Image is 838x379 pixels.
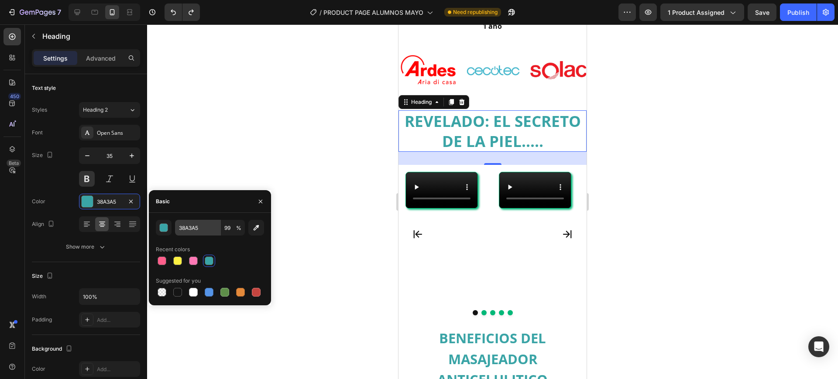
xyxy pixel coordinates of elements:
[32,219,56,230] div: Align
[32,293,46,300] div: Width
[39,304,149,364] span: BENEFICIOS DEL MASAJEADOR ANTICELULITICO
[109,286,114,291] button: Dot
[1,87,187,126] p: REVELADO: EL SECRETO DE LA PIEL.....
[3,3,65,21] button: 7
[43,54,68,63] p: Settings
[323,8,423,17] span: PRODUCT PAGE ALUMNOS MAYO
[32,343,74,355] div: Background
[86,54,116,63] p: Advanced
[319,8,322,17] span: /
[32,129,43,137] div: Font
[32,106,47,114] div: Styles
[157,198,181,222] button: Carousel Next Arrow
[83,106,108,114] span: Heading 2
[100,286,106,291] button: Dot
[748,3,776,21] button: Save
[42,31,137,41] p: Heading
[74,286,79,291] button: Dot
[660,3,744,21] button: 1 product assigned
[668,8,725,17] span: 1 product assigned
[780,3,817,21] button: Publish
[165,3,200,21] div: Undo/Redo
[32,365,45,373] div: Color
[97,316,138,324] div: Add...
[92,286,97,291] button: Dot
[79,102,140,118] button: Heading 2
[32,316,52,324] div: Padding
[808,336,829,357] div: Open Intercom Messenger
[32,270,55,282] div: Size
[32,239,140,255] button: Show more
[7,148,79,184] video: Video
[8,93,21,100] div: 450
[101,148,172,184] video: Video
[32,84,56,92] div: Text style
[66,242,106,251] div: Show more
[755,9,769,16] span: Save
[398,24,587,379] iframe: Design area
[32,198,45,205] div: Color
[97,365,138,373] div: Add...
[97,198,122,206] div: 38A3A5
[453,8,498,16] span: Need republishing
[11,74,35,82] div: Heading
[156,198,170,205] div: Basic
[132,37,189,55] img: [object Object]
[32,150,55,161] div: Size
[83,286,88,291] button: Dot
[175,220,220,236] input: Eg: FFFFFF
[156,246,190,253] div: Recent colors
[79,289,140,304] input: Auto
[7,160,21,167] div: Beta
[7,198,31,222] button: Carousel Back Arrow
[156,277,201,285] div: Suggested for you
[57,7,61,17] p: 7
[236,224,241,232] span: %
[787,8,809,17] div: Publish
[97,129,138,137] div: Open Sans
